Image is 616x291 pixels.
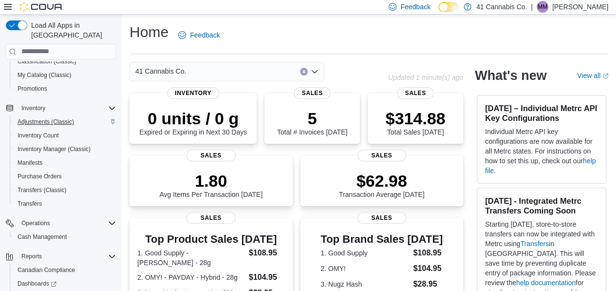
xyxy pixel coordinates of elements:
dd: $28.95 [413,278,443,290]
span: Operations [18,217,116,229]
span: Dashboards [14,278,116,290]
span: Adjustments (Classic) [14,116,116,128]
span: Feedback [400,2,430,12]
span: Reports [18,251,116,262]
button: Promotions [10,82,120,96]
span: Transfers [18,200,42,208]
svg: External link [602,73,608,79]
a: Transfers [14,198,46,210]
p: $314.88 [386,109,446,128]
p: 0 units / 0 g [139,109,247,128]
dt: 1. Good Supply [320,248,409,258]
span: Classification (Classic) [18,58,76,65]
button: Inventory [18,102,49,114]
button: Classification (Classic) [10,55,120,68]
h3: Top Brand Sales [DATE] [320,233,443,245]
div: Total Sales [DATE] [386,109,446,136]
a: help file [485,157,596,175]
span: Manifests [14,157,116,169]
span: Sales [397,87,434,99]
span: Sales [187,212,235,224]
button: My Catalog (Classic) [10,68,120,82]
span: Transfers (Classic) [14,184,116,196]
span: Promotions [18,85,47,93]
button: Inventory Count [10,129,120,142]
button: Canadian Compliance [10,263,120,277]
img: Cova [19,2,63,12]
a: Dashboards [10,277,120,291]
dd: $108.95 [413,247,443,259]
span: MM [538,1,547,13]
a: Inventory Count [14,130,63,141]
h3: Top Product Sales [DATE] [137,233,285,245]
p: Individual Metrc API key configurations are now available for all Metrc states. For instructions ... [485,127,598,175]
button: Manifests [10,156,120,170]
span: 41 Cannabis Co. [135,65,186,77]
button: Transfers [10,197,120,211]
button: Reports [2,250,120,263]
button: Open list of options [311,68,318,76]
span: Inventory [18,102,116,114]
button: Reports [18,251,46,262]
span: Feedback [190,30,220,40]
span: Inventory Manager (Classic) [18,145,91,153]
a: Promotions [14,83,51,95]
button: Clear input [300,68,308,76]
div: Total # Invoices [DATE] [277,109,347,136]
span: Purchase Orders [18,173,62,180]
button: Inventory Manager (Classic) [10,142,120,156]
button: Operations [18,217,54,229]
span: Cash Management [18,233,67,241]
button: Cash Management [10,230,120,244]
a: Transfers (Classic) [14,184,70,196]
span: Sales [357,212,406,224]
a: View allExternal link [577,72,608,79]
h3: [DATE] - Integrated Metrc Transfers Coming Soon [485,196,598,215]
span: Inventory Manager (Classic) [14,143,116,155]
a: Manifests [14,157,46,169]
p: $62.98 [339,171,425,191]
span: My Catalog (Classic) [18,71,72,79]
a: Classification (Classic) [14,56,80,67]
span: Inventory Count [18,132,59,139]
span: Inventory [167,87,219,99]
a: My Catalog (Classic) [14,69,75,81]
span: Classification (Classic) [14,56,116,67]
a: Inventory Manager (Classic) [14,143,94,155]
span: Promotions [14,83,116,95]
span: Adjustments (Classic) [18,118,74,126]
p: | [531,1,533,13]
span: Inventory [21,104,45,112]
dt: 3. Nugz Hash [320,279,409,289]
dt: 2. OMY! [320,264,409,273]
button: Inventory [2,101,120,115]
div: Avg Items Per Transaction [DATE] [159,171,262,198]
a: Transfers [520,240,549,248]
span: Load All Apps in [GEOGRAPHIC_DATA] [27,20,116,40]
span: Dark Mode [438,12,439,13]
span: Transfers (Classic) [18,186,66,194]
p: 1.80 [159,171,262,191]
button: Adjustments (Classic) [10,115,120,129]
div: Transaction Average [DATE] [339,171,425,198]
button: Purchase Orders [10,170,120,183]
div: Expired or Expiring in Next 30 Days [139,109,247,136]
span: Inventory Count [14,130,116,141]
p: Updated 1 minute(s) ago [388,74,463,81]
input: Dark Mode [438,2,459,12]
span: Canadian Compliance [18,266,75,274]
button: Transfers (Classic) [10,183,120,197]
span: Sales [187,150,235,161]
button: Operations [2,216,120,230]
a: Cash Management [14,231,71,243]
a: Adjustments (Classic) [14,116,78,128]
dd: $104.95 [413,263,443,274]
span: Sales [294,87,331,99]
div: Matt Morrisey [537,1,548,13]
dt: 1. Good Supply - [PERSON_NAME] - 28g [137,248,245,268]
dt: 2. OMY! - PAYDAY - Hybrid - 28g [137,272,245,282]
span: Sales [357,150,406,161]
a: Purchase Orders [14,171,66,182]
span: Transfers [14,198,116,210]
span: My Catalog (Classic) [14,69,116,81]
